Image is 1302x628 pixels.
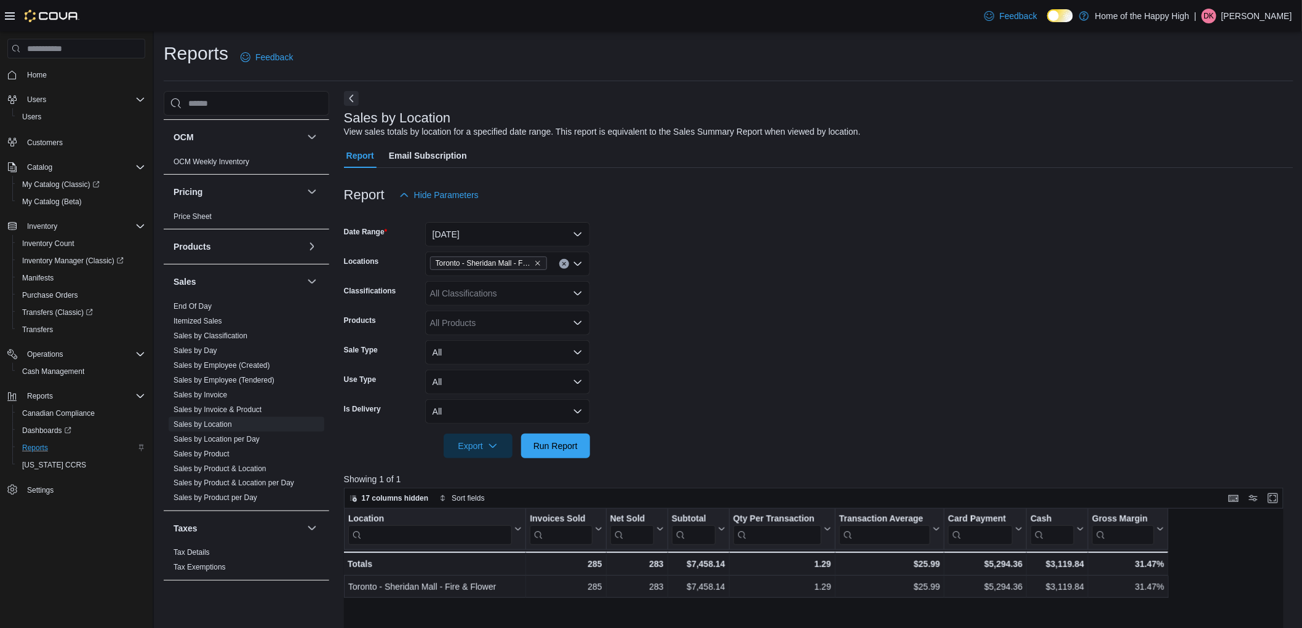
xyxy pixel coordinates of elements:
[236,45,298,70] a: Feedback
[344,111,451,125] h3: Sales by Location
[22,160,57,175] button: Catalog
[174,360,270,370] span: Sales by Employee (Created)
[174,157,249,167] span: OCM Weekly Inventory
[27,221,57,231] span: Inventory
[839,514,940,545] button: Transaction Average
[2,218,150,235] button: Inventory
[17,406,145,421] span: Canadian Compliance
[344,404,381,414] label: Is Delivery
[305,274,319,289] button: Sales
[174,346,217,355] a: Sales by Day
[980,4,1042,28] a: Feedback
[174,391,227,399] a: Sales by Invoice
[348,514,522,545] button: Location
[434,491,489,506] button: Sort fields
[344,286,396,296] label: Classifications
[22,482,145,498] span: Settings
[174,157,249,166] a: OCM Weekly Inventory
[344,375,376,384] label: Use Type
[12,422,150,439] a: Dashboards
[17,253,129,268] a: Inventory Manager (Classic)
[430,256,547,270] span: Toronto - Sheridan Mall - Fire & Flower
[17,177,105,192] a: My Catalog (Classic)
[17,423,145,438] span: Dashboards
[174,494,257,503] a: Sales by Product per Day
[22,67,145,82] span: Home
[27,391,53,401] span: Reports
[7,61,145,531] nav: Complex example
[174,522,198,535] h3: Taxes
[948,514,1013,525] div: Card Payment
[12,108,150,125] button: Users
[174,317,222,325] a: Itemized Sales
[348,557,522,571] div: Totals
[22,325,53,335] span: Transfers
[344,473,1293,485] p: Showing 1 of 1
[348,514,512,525] div: Location
[164,154,329,174] div: OCM
[17,288,83,303] a: Purchase Orders
[22,426,71,435] span: Dashboards
[425,340,590,365] button: All
[362,493,429,503] span: 17 columns hidden
[174,302,212,311] a: End Of Day
[530,557,602,571] div: 285
[12,235,150,252] button: Inventory Count
[174,522,302,535] button: Taxes
[530,514,592,525] div: Invoices Sold
[174,131,194,143] h3: OCM
[27,162,52,172] span: Catalog
[12,252,150,269] a: Inventory Manager (Classic)
[1092,557,1164,571] div: 31.47%
[164,546,329,580] div: Taxes
[999,10,1037,22] span: Feedback
[174,479,294,488] span: Sales by Product & Location per Day
[17,305,98,320] a: Transfers (Classic)
[174,563,226,572] a: Tax Exemptions
[348,579,522,594] div: Toronto - Sheridan Mall - Fire & Flower
[22,460,86,470] span: [US_STATE] CCRS
[345,491,434,506] button: 17 columns hidden
[22,273,54,283] span: Manifests
[2,91,150,108] button: Users
[17,236,79,251] a: Inventory Count
[733,557,831,571] div: 1.29
[17,305,145,320] span: Transfers (Classic)
[839,557,940,571] div: $25.99
[733,514,821,545] div: Qty Per Transaction
[530,579,602,594] div: 285
[22,308,93,317] span: Transfers (Classic)
[344,125,861,138] div: View sales totals by location for a specified date range. This report is equivalent to the Sales ...
[12,321,150,338] button: Transfers
[17,364,145,379] span: Cash Management
[22,112,41,122] span: Users
[12,193,150,210] button: My Catalog (Beta)
[27,95,46,105] span: Users
[839,579,940,594] div: $25.99
[174,464,266,473] a: Sales by Product & Location
[17,406,100,421] a: Canadian Compliance
[17,109,145,124] span: Users
[174,419,232,429] span: Sales by Location
[414,189,479,201] span: Hide Parameters
[22,180,100,189] span: My Catalog (Classic)
[1092,514,1154,525] div: Gross Margin
[534,260,541,267] button: Remove Toronto - Sheridan Mall - Fire & Flower from selection in this group
[174,435,260,443] a: Sales by Location per Day
[174,375,274,385] span: Sales by Employee (Tendered)
[22,160,145,175] span: Catalog
[425,222,590,247] button: [DATE]
[164,41,228,66] h1: Reports
[17,458,145,472] span: Washington CCRS
[671,514,715,525] div: Subtotal
[17,364,89,379] a: Cash Management
[610,514,663,545] button: Net Sold
[1092,514,1154,545] div: Gross Margin
[255,51,293,63] span: Feedback
[1266,491,1280,506] button: Enter fullscreen
[671,579,725,594] div: $7,458.14
[610,514,653,525] div: Net Sold
[22,290,78,300] span: Purchase Orders
[174,450,230,458] a: Sales by Product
